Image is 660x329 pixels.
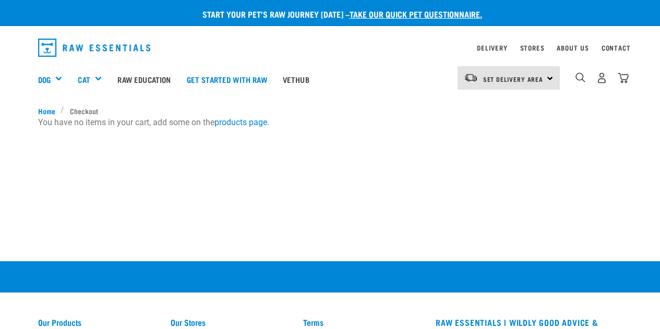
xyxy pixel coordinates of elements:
[110,58,178,100] a: Raw Education
[38,39,151,57] img: Raw Essentials Logo
[520,46,545,50] a: Stores
[557,46,589,50] a: About Us
[464,73,478,82] img: van-moving.png
[602,46,631,50] a: Contact
[38,74,51,86] a: Dog
[618,72,629,83] img: home-icon@2x.png
[30,34,631,61] nav: dropdown navigation
[38,116,622,129] p: You have no items in your cart, add some on the .
[38,105,61,116] a: Home
[275,58,317,100] a: Vethub
[38,105,622,116] nav: breadcrumbs
[350,11,482,16] a: take our quick pet questionnaire.
[78,74,90,86] a: Cat
[483,77,544,81] span: Set Delivery Area
[303,318,423,327] a: Terms
[38,318,158,327] a: Our Products
[214,117,267,127] a: products page
[171,318,291,327] a: Our Stores
[575,72,585,82] img: home-icon-1@2x.png
[596,72,607,83] img: user.png
[477,46,507,50] a: Delivery
[179,58,275,100] a: Get started with Raw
